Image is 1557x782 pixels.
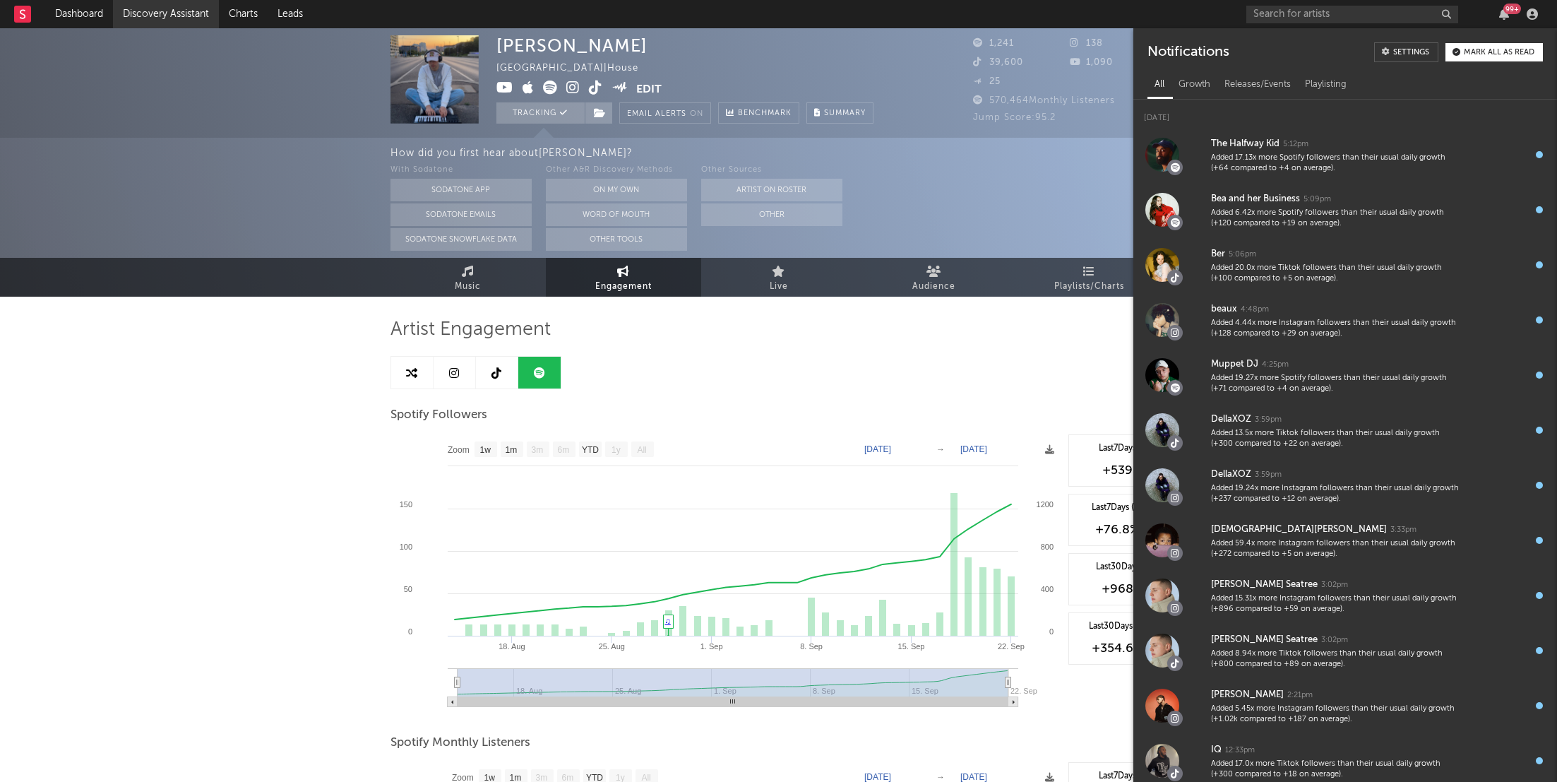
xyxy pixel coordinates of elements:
[595,278,652,295] span: Engagement
[1211,246,1225,263] div: Ber
[973,113,1056,122] span: Jump Score: 95.2
[1076,581,1159,598] div: +968
[546,228,687,251] button: Other Tools
[496,102,585,124] button: Tracking
[960,772,987,782] text: [DATE]
[1262,360,1289,370] div: 4:25pm
[701,258,857,297] a: Live
[1076,502,1159,514] div: Last 7 Days (%)
[973,96,1115,105] span: 570,464 Monthly Listeners
[1076,442,1159,455] div: Last 7 Days
[973,58,1023,67] span: 39,600
[1211,301,1237,318] div: beaux
[936,772,945,782] text: →
[1070,39,1103,48] span: 138
[701,179,842,201] button: Artist on Roster
[612,445,621,455] text: 1y
[770,278,788,295] span: Live
[1503,4,1521,14] div: 99 +
[1211,466,1251,483] div: DellaXOZ
[1133,348,1557,403] a: Muppet DJ4:25pmAdded 19.27x more Spotify followers than their usual daily growth (+71 compared to...
[546,179,687,201] button: On My Own
[390,321,551,338] span: Artist Engagement
[1133,568,1557,623] a: [PERSON_NAME] Seatree3:02pmAdded 15.31x more Instagram followers than their usual daily growth (+...
[390,203,532,226] button: Sodatone Emails
[598,642,624,651] text: 25. Aug
[1147,73,1171,97] div: All
[1217,73,1298,97] div: Releases/Events
[1211,687,1284,704] div: [PERSON_NAME]
[505,445,517,455] text: 1m
[701,162,842,179] div: Other Sources
[581,445,598,455] text: YTD
[1133,182,1557,237] a: Bea and her Business5:09pmAdded 6.42x more Spotify followers than their usual daily growth (+120 ...
[1211,373,1460,395] div: Added 19.27x more Spotify followers than their usual daily growth (+71 compared to +4 on average).
[1147,42,1229,62] div: Notifications
[1499,8,1509,20] button: 99+
[1040,543,1053,551] text: 800
[1211,428,1460,450] div: Added 13.5x more Tiktok followers than their usual daily growth (+300 compared to +22 on average).
[546,162,687,179] div: Other A&R Discovery Methods
[1054,278,1124,295] span: Playlists/Charts
[1070,58,1113,67] span: 1,090
[1076,561,1159,574] div: Last 30 Days
[496,35,648,56] div: [PERSON_NAME]
[557,445,569,455] text: 6m
[496,60,671,77] div: [GEOGRAPHIC_DATA] | House
[1133,292,1557,348] a: beaux4:48pmAdded 4.44x more Instagram followers than their usual daily growth (+128 compared to +...
[1229,249,1256,260] div: 5:06pm
[1445,43,1543,61] button: Mark all as read
[1211,759,1460,781] div: Added 17.0x more Tiktok followers than their usual daily growth (+300 compared to +18 on average).
[973,39,1014,48] span: 1,241
[1076,640,1159,657] div: +354.6 %
[897,642,924,651] text: 15. Sep
[1211,411,1251,428] div: DellaXOZ
[1076,620,1159,633] div: Last 30 Days (%)
[800,642,823,651] text: 8. Sep
[1211,153,1460,174] div: Added 17.13x more Spotify followers than their usual daily growth (+64 compared to +4 on average).
[1049,627,1053,636] text: 0
[690,110,703,118] em: On
[546,203,687,226] button: Word Of Mouth
[1211,191,1300,208] div: Bea and her Business
[1133,237,1557,292] a: Ber5:06pmAdded 20.0x more Tiktok followers than their usual daily growth (+100 compared to +5 on ...
[1211,632,1318,648] div: [PERSON_NAME] Seatree
[1287,690,1313,701] div: 2:21pm
[1036,500,1053,509] text: 1200
[1211,356,1258,373] div: Muppet DJ
[1211,263,1460,285] div: Added 20.0x more Tiktok followers than their usual daily growth (+100 compared to +5 on average).
[1211,318,1460,340] div: Added 4.44x more Instagram followers than their usual daily growth (+128 compared to +29 on avera...
[864,444,891,454] text: [DATE]
[390,258,546,297] a: Music
[718,102,799,124] a: Benchmark
[455,278,481,295] span: Music
[1133,403,1557,458] a: DellaXOZ3:59pmAdded 13.5x more Tiktok followers than their usual daily growth (+300 compared to +...
[1133,458,1557,513] a: DellaXOZ3:59pmAdded 19.24x more Instagram followers than their usual daily growth (+237 compared ...
[1255,415,1282,425] div: 3:59pm
[636,81,662,98] button: Edit
[700,642,722,651] text: 1. Sep
[407,627,412,636] text: 0
[960,444,987,454] text: [DATE]
[399,500,412,509] text: 150
[857,258,1012,297] a: Audience
[1211,136,1279,153] div: The Halfway Kid
[1241,304,1269,315] div: 4:48pm
[1133,100,1557,127] div: [DATE]
[738,105,792,122] span: Benchmark
[479,445,491,455] text: 1w
[806,102,873,124] button: Summary
[399,543,412,551] text: 100
[1211,576,1318,593] div: [PERSON_NAME] Seatree
[1393,49,1429,57] div: Settings
[1283,139,1308,150] div: 5:12pm
[390,162,532,179] div: With Sodatone
[1321,635,1348,646] div: 3:02pm
[1133,127,1557,182] a: The Halfway Kid5:12pmAdded 17.13x more Spotify followers than their usual daily growth (+64 compa...
[1211,742,1222,759] div: IQ
[1076,521,1159,538] div: +76.8 %
[637,445,646,455] text: All
[1012,258,1167,297] a: Playlists/Charts
[1211,208,1460,230] div: Added 6.42x more Spotify followers than their usual daily growth (+120 compared to +19 on average).
[1211,483,1460,505] div: Added 19.24x more Instagram followers than their usual daily growth (+237 compared to +12 on aver...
